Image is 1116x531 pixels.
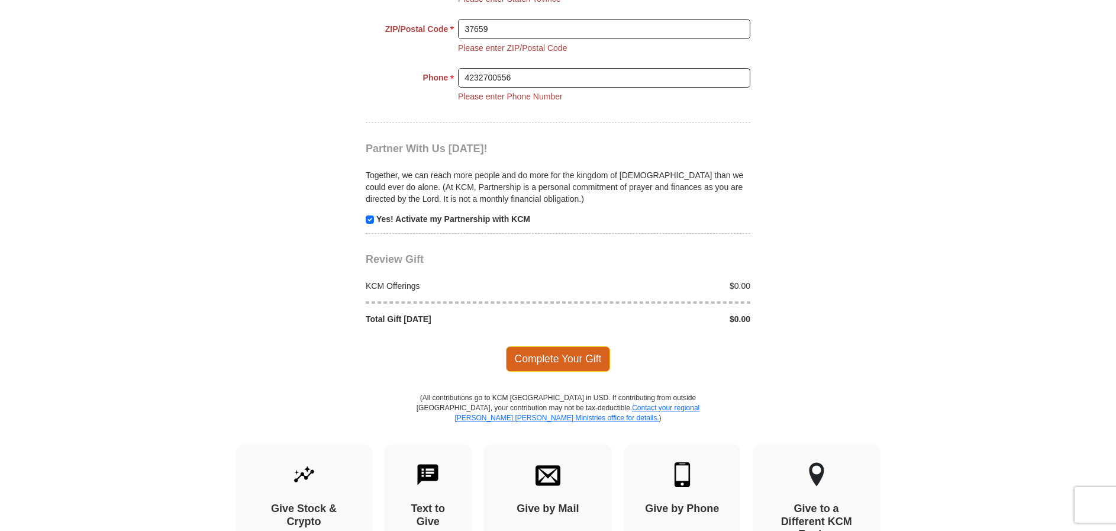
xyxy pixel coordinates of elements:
[536,462,560,487] img: envelope.svg
[458,42,567,54] li: Please enter ZIP/Postal Code
[808,462,825,487] img: other-region
[385,21,449,37] strong: ZIP/Postal Code
[376,214,530,224] strong: Yes! Activate my Partnership with KCM
[366,143,488,155] span: Partner With Us [DATE]!
[458,91,563,102] li: Please enter Phone Number
[416,393,700,445] p: (All contributions go to KCM [GEOGRAPHIC_DATA] in USD. If contributing from outside [GEOGRAPHIC_D...
[506,346,611,371] span: Complete Your Gift
[360,313,559,325] div: Total Gift [DATE]
[645,503,720,516] h4: Give by Phone
[405,503,451,528] h4: Text to Give
[360,280,559,292] div: KCM Offerings
[366,169,750,205] p: Together, we can reach more people and do more for the kingdom of [DEMOGRAPHIC_DATA] than we coul...
[292,462,317,487] img: give-by-stock.svg
[423,69,449,86] strong: Phone
[257,503,351,528] h4: Give Stock & Crypto
[454,404,699,422] a: Contact your regional [PERSON_NAME] [PERSON_NAME] Ministries office for details.
[558,280,757,292] div: $0.00
[558,313,757,325] div: $0.00
[366,253,424,265] span: Review Gift
[670,462,695,487] img: mobile.svg
[415,462,440,487] img: text-to-give.svg
[505,503,591,516] h4: Give by Mail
